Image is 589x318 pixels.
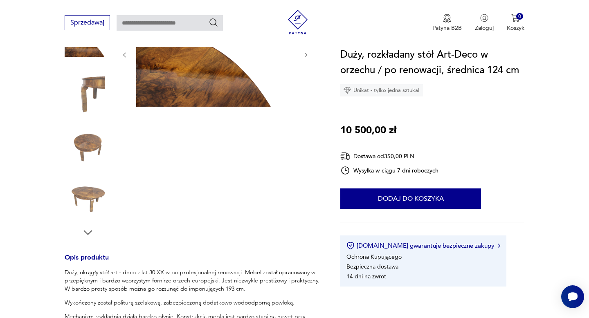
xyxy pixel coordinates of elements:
p: Patyna B2B [432,24,462,32]
div: 0 [516,13,523,20]
div: Wysyłka w ciągu 7 dni roboczych [340,166,438,175]
li: 14 dni na zwrot [346,273,386,280]
img: Zdjęcie produktu Duży, rozkładany stół Art-Deco w orzechu / po renowacji, średnica 124 cm [65,70,111,117]
p: Zaloguj [475,24,494,32]
img: Ikona strzałki w prawo [498,244,500,248]
iframe: Smartsupp widget button [561,285,584,308]
img: Ikonka użytkownika [480,14,488,22]
button: Zaloguj [475,14,494,32]
img: Ikona dostawy [340,151,350,161]
a: Sprzedawaj [65,20,110,26]
img: Ikona koszyka [511,14,519,22]
img: Ikona diamentu [344,87,351,94]
button: [DOMAIN_NAME] gwarantuje bezpieczne zakupy [346,242,500,250]
button: Sprzedawaj [65,15,110,30]
p: Wykończony został politurą szelakową, zabezpieczoną dodatkowo wodoodporną powłoką. [65,299,321,307]
li: Ochrona Kupującego [346,253,402,261]
button: Patyna B2B [432,14,462,32]
img: Zdjęcie produktu Duży, rozkładany stół Art-Deco w orzechu / po renowacji, średnica 124 cm [65,122,111,169]
p: Koszyk [507,24,524,32]
a: Ikona medaluPatyna B2B [432,14,462,32]
button: Dodaj do koszyka [340,188,481,209]
img: Zdjęcie produktu Duży, rozkładany stół Art-Deco w orzechu / po renowacji, średnica 124 cm [136,2,294,107]
h1: Duży, rozkładany stół Art-Deco w orzechu / po renowacji, średnica 124 cm [340,47,524,78]
img: Ikona medalu [443,14,451,23]
div: Unikat - tylko jedna sztuka! [340,84,423,96]
img: Patyna - sklep z meblami i dekoracjami vintage [286,10,310,34]
img: Ikona certyfikatu [346,242,355,250]
div: Dostawa od 350,00 PLN [340,151,438,161]
p: Duży, okrągły stół art - deco z lat 30 XX w po profesjonalnej renowacji. Mebel został opracowany ... [65,269,321,293]
img: Zdjęcie produktu Duży, rozkładany stół Art-Deco w orzechu / po renowacji, średnica 124 cm [65,175,111,221]
h3: Opis produktu [65,255,321,269]
button: 0Koszyk [507,14,524,32]
button: Szukaj [209,18,218,27]
p: 10 500,00 zł [340,123,396,138]
li: Bezpieczna dostawa [346,263,398,271]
